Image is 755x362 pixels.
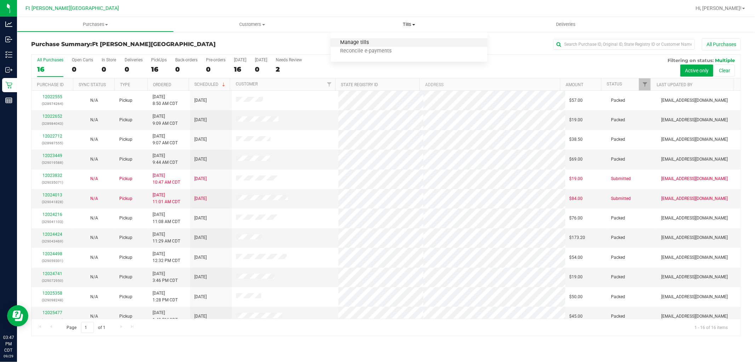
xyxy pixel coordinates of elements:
[119,313,132,320] span: Pickup
[5,51,12,58] inline-svg: Inventory
[194,313,207,320] span: [DATE]
[174,17,331,32] a: Customers
[276,65,302,73] div: 2
[194,195,207,202] span: [DATE]
[72,57,93,62] div: Open Carts
[151,57,167,62] div: PickUps
[570,195,583,202] span: $84.00
[42,134,62,139] a: 12022712
[153,152,178,166] span: [DATE] 9:44 AM CDT
[61,322,111,333] span: Page of 1
[714,65,735,77] button: Clear
[234,57,246,62] div: [DATE]
[661,274,728,280] span: [EMAIL_ADDRESS][DOMAIN_NAME]
[341,82,378,87] a: State Registry ID
[36,140,69,146] p: (328987555)
[194,136,207,143] span: [DATE]
[570,215,583,222] span: $76.00
[90,235,98,240] span: Not Applicable
[661,176,728,182] span: [EMAIL_ADDRESS][DOMAIN_NAME]
[42,114,62,119] a: 12022652
[194,156,207,163] span: [DATE]
[90,176,98,181] span: Not Applicable
[680,65,713,77] button: Active only
[90,215,98,222] button: N/A
[689,322,733,333] span: 1 - 16 of 16 items
[570,254,583,261] span: $54.00
[42,291,62,296] a: 12025358
[36,159,69,166] p: (329019588)
[153,82,171,87] a: Ordered
[570,117,583,123] span: $19.00
[661,234,728,241] span: [EMAIL_ADDRESS][DOMAIN_NAME]
[119,234,132,241] span: Pickup
[17,21,173,28] span: Purchases
[661,254,728,261] span: [EMAIL_ADDRESS][DOMAIN_NAME]
[153,94,178,107] span: [DATE] 8:50 AM CDT
[3,334,14,353] p: 03:47 PM CDT
[236,82,258,87] a: Customer
[90,254,98,261] button: N/A
[36,120,69,127] p: (328984043)
[194,274,207,280] span: [DATE]
[42,153,62,158] a: 12023449
[611,274,625,280] span: Packed
[607,82,622,87] a: Status
[668,57,714,63] span: Filtering on status:
[611,313,625,320] span: Packed
[276,57,302,62] div: Needs Review
[661,156,728,163] span: [EMAIL_ADDRESS][DOMAIN_NAME]
[90,195,98,202] button: N/A
[487,17,644,32] a: Deliveries
[102,57,116,62] div: In Store
[5,66,12,73] inline-svg: Outbound
[119,136,132,143] span: Pickup
[36,199,69,205] p: (329041828)
[90,117,98,123] button: N/A
[153,290,178,303] span: [DATE] 1:28 PM CDT
[331,40,378,46] span: Manage tills
[194,294,207,300] span: [DATE]
[331,21,487,28] span: Tills
[570,97,583,104] span: $57.00
[570,136,583,143] span: $38.50
[194,215,207,222] span: [DATE]
[5,82,12,89] inline-svg: Retail
[36,317,69,323] p: (322900513)
[119,274,132,280] span: Pickup
[611,215,625,222] span: Packed
[90,98,98,103] span: Not Applicable
[72,65,93,73] div: 0
[153,310,178,323] span: [DATE] 1:48 PM CDT
[566,82,583,87] a: Amount
[5,21,12,28] inline-svg: Analytics
[36,218,69,225] p: (329041103)
[102,65,116,73] div: 0
[25,5,119,11] span: Ft [PERSON_NAME][GEOGRAPHIC_DATA]
[206,57,225,62] div: Pre-orders
[174,21,330,28] span: Customers
[5,36,12,43] inline-svg: Inbound
[715,57,735,63] span: Multiple
[125,57,143,62] div: Deliveries
[90,274,98,280] button: N/A
[611,136,625,143] span: Packed
[639,78,651,90] a: Filter
[79,82,106,87] a: Sync Status
[553,39,695,50] input: Search Purchase ID, Original ID, State Registry ID or Customer Name...
[611,294,625,300] span: Packed
[125,65,143,73] div: 0
[7,305,28,327] iframe: Resource center
[42,251,62,256] a: 12024498
[119,117,132,123] span: Pickup
[42,173,62,178] a: 12023832
[90,313,98,320] button: N/A
[92,41,216,48] span: Ft [PERSON_NAME][GEOGRAPHIC_DATA]
[570,156,583,163] span: $69.00
[661,136,728,143] span: [EMAIL_ADDRESS][DOMAIN_NAME]
[570,313,583,320] span: $45.00
[696,5,742,11] span: Hi, [PERSON_NAME]!
[194,82,227,87] a: Scheduled
[3,353,14,359] p: 09/29
[661,215,728,222] span: [EMAIL_ADDRESS][DOMAIN_NAME]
